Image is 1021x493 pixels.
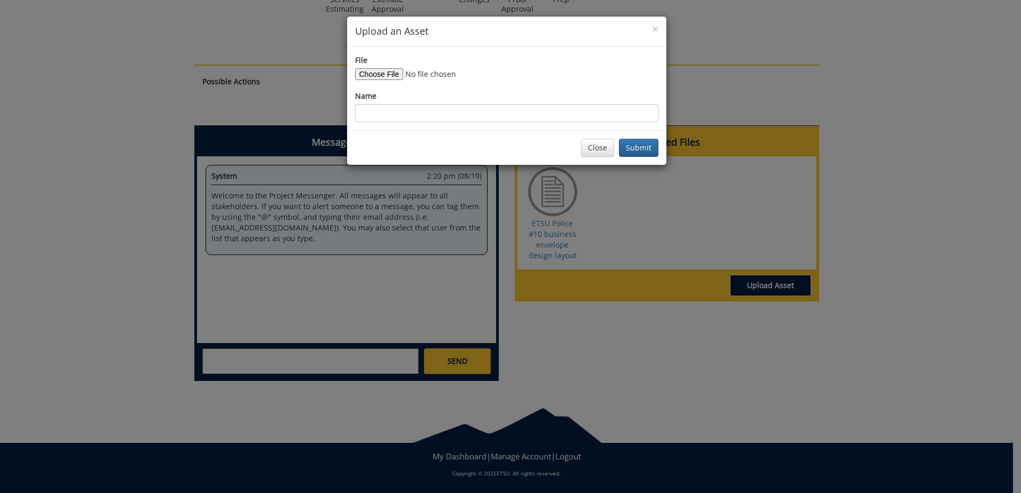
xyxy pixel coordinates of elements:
label: File [355,55,367,66]
button: Submit [619,139,658,157]
span: × [652,21,658,36]
h4: Upload an Asset [355,25,658,38]
button: Close [581,139,614,157]
label: Name [355,91,376,101]
button: Close [652,23,658,35]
